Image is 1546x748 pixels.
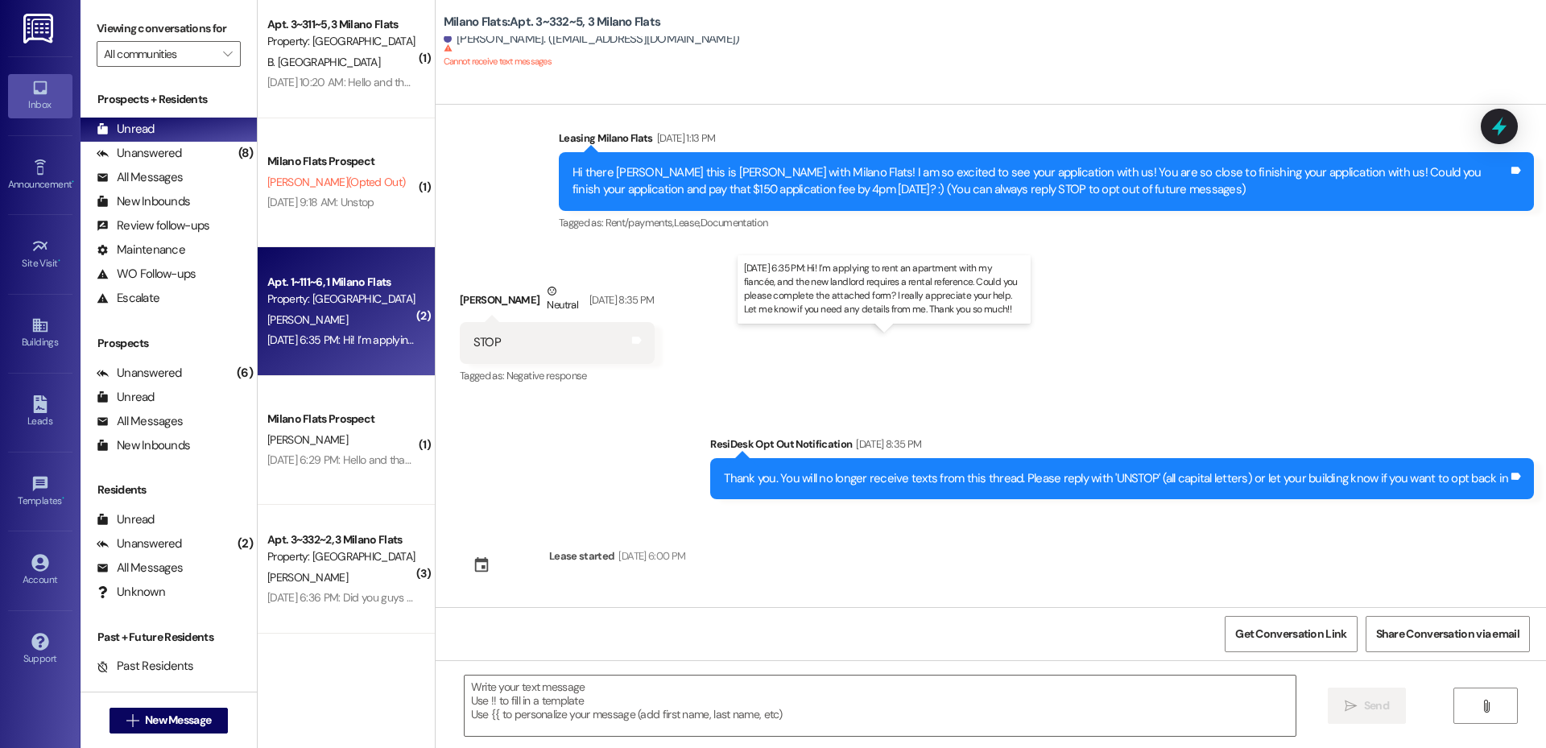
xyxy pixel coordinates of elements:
[97,145,182,162] div: Unanswered
[97,437,190,454] div: New Inbounds
[23,14,56,43] img: ResiDesk Logo
[81,629,257,646] div: Past + Future Residents
[1480,700,1492,713] i: 
[267,274,416,291] div: Apt. 1~111~6, 1 Milano Flats
[1345,700,1357,713] i: 
[267,75,1317,89] div: [DATE] 10:20 AM: Hello and thank you for contacting Milano Flats. You have reached us after hours...
[1366,616,1530,652] button: Share Conversation via email
[8,549,72,593] a: Account
[267,531,416,548] div: Apt. 3~332~2, 3 Milano Flats
[97,389,155,406] div: Unread
[81,481,257,498] div: Residents
[97,121,155,138] div: Unread
[97,658,194,675] div: Past Residents
[8,628,72,672] a: Support
[81,91,257,108] div: Prospects + Residents
[62,493,64,504] span: •
[267,432,348,447] span: [PERSON_NAME]
[701,216,768,229] span: Documentation
[1235,626,1346,643] span: Get Conversation Link
[674,216,701,229] span: Lease ,
[506,369,587,382] span: Negative response
[97,365,182,382] div: Unanswered
[573,164,1508,199] div: Hi there [PERSON_NAME] this is [PERSON_NAME] with Milano Flats! I am so excited to see your appli...
[444,43,552,67] sup: Cannot receive text messages
[97,535,182,552] div: Unanswered
[110,708,229,734] button: New Message
[234,531,257,556] div: (2)
[267,55,380,69] span: B. [GEOGRAPHIC_DATA]
[267,312,348,327] span: [PERSON_NAME]
[267,291,416,308] div: Property: [GEOGRAPHIC_DATA] Flats
[444,31,740,48] div: [PERSON_NAME]. ([EMAIL_ADDRESS][DOMAIN_NAME])
[724,470,1508,487] div: Thank you. You will no longer receive texts from this thread. Please reply with 'UNSTOP' (all cap...
[97,511,155,528] div: Unread
[1328,688,1406,724] button: Send
[606,216,674,229] span: Rent/payments ,
[8,233,72,276] a: Site Visit •
[234,141,257,166] div: (8)
[8,74,72,118] a: Inbox
[97,242,185,258] div: Maintenance
[653,130,716,147] div: [DATE] 1:13 PM
[8,470,72,514] a: Templates •
[744,262,1024,317] p: [DATE] 6:35 PM: Hi! I’m applying to rent an apartment with my fiancée, and the new landlord requi...
[97,290,159,307] div: Escalate
[267,195,374,209] div: [DATE] 9:18 AM: Unstop
[852,436,921,453] div: [DATE] 8:35 PM
[1225,616,1357,652] button: Get Conversation Link
[223,48,232,60] i: 
[267,153,416,170] div: Milano Flats Prospect
[267,411,416,428] div: Milano Flats Prospect
[97,266,196,283] div: WO Follow-ups
[126,714,138,727] i: 
[267,175,405,189] span: [PERSON_NAME] (Opted Out)
[1364,697,1389,714] span: Send
[97,16,241,41] label: Viewing conversations for
[97,193,190,210] div: New Inbounds
[444,14,660,31] b: Milano Flats: Apt. 3~332~5, 3 Milano Flats
[559,211,1534,234] div: Tagged as:
[267,590,601,605] div: [DATE] 6:36 PM: Did you guys get a package for me [DATE] around 1pm?
[267,16,416,33] div: Apt. 3~311~5, 3 Milano Flats
[58,255,60,267] span: •
[559,130,1534,152] div: Leasing Milano Flats
[145,712,211,729] span: New Message
[97,217,209,234] div: Review follow-ups
[97,169,183,186] div: All Messages
[72,176,74,188] span: •
[97,584,165,601] div: Unknown
[544,283,581,316] div: Neutral
[710,436,1534,458] div: ResiDesk Opt Out Notification
[1376,626,1519,643] span: Share Conversation via email
[267,33,416,50] div: Property: [GEOGRAPHIC_DATA] Flats
[267,548,416,565] div: Property: [GEOGRAPHIC_DATA] Flats
[614,548,685,564] div: [DATE] 6:00 PM
[267,453,1312,467] div: [DATE] 6:29 PM: Hello and thank you for contacting Milano Flats. You have reached us after hours....
[8,312,72,355] a: Buildings
[460,364,655,387] div: Tagged as:
[585,291,655,308] div: [DATE] 8:35 PM
[8,391,72,434] a: Leads
[549,548,615,564] div: Lease started
[267,570,348,585] span: [PERSON_NAME]
[473,334,501,351] div: STOP
[233,361,257,386] div: (6)
[460,283,655,322] div: [PERSON_NAME]
[97,560,183,576] div: All Messages
[104,41,215,67] input: All communities
[267,333,1495,347] div: [DATE] 6:35 PM: Hi! I’m applying to rent an apartment with my fiancée, and the new landlord requi...
[97,413,183,430] div: All Messages
[81,335,257,352] div: Prospects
